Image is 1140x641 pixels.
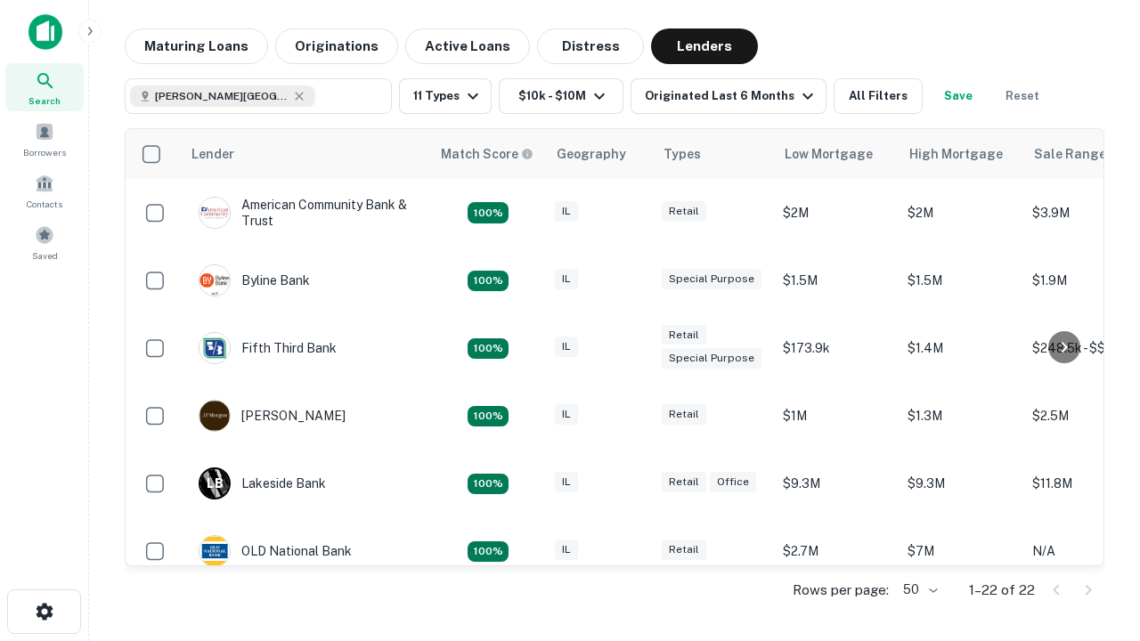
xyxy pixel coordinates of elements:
[555,540,578,560] div: IL
[546,129,653,179] th: Geography
[662,348,761,369] div: Special Purpose
[537,28,644,64] button: Distress
[774,179,899,247] td: $2M
[774,129,899,179] th: Low Mortgage
[994,78,1051,114] button: Reset
[631,78,826,114] button: Originated Last 6 Months
[199,264,310,296] div: Byline Bank
[899,517,1023,585] td: $7M
[662,269,761,289] div: Special Purpose
[27,197,62,211] span: Contacts
[774,314,899,382] td: $173.9k
[899,450,1023,517] td: $9.3M
[555,337,578,357] div: IL
[199,535,352,567] div: OLD National Bank
[1051,442,1140,527] iframe: Chat Widget
[199,536,230,566] img: picture
[199,198,230,228] img: picture
[405,28,530,64] button: Active Loans
[662,201,706,222] div: Retail
[664,143,701,165] div: Types
[441,144,530,164] h6: Match Score
[662,325,706,345] div: Retail
[930,78,987,114] button: Save your search to get updates of matches that match your search criteria.
[899,179,1023,247] td: $2M
[793,580,889,601] p: Rows per page:
[662,404,706,425] div: Retail
[23,145,66,159] span: Borrowers
[430,129,546,179] th: Capitalize uses an advanced AI algorithm to match your search with the best lender. The match sco...
[199,333,230,363] img: picture
[155,88,289,104] span: [PERSON_NAME][GEOGRAPHIC_DATA], [GEOGRAPHIC_DATA]
[662,540,706,560] div: Retail
[399,78,492,114] button: 11 Types
[5,218,84,266] a: Saved
[774,450,899,517] td: $9.3M
[896,577,940,603] div: 50
[969,580,1035,601] p: 1–22 of 22
[5,63,84,111] a: Search
[899,382,1023,450] td: $1.3M
[5,166,84,215] a: Contacts
[899,129,1023,179] th: High Mortgage
[834,78,923,114] button: All Filters
[28,14,62,50] img: capitalize-icon.png
[774,517,899,585] td: $2.7M
[468,338,509,360] div: Matching Properties: 2, hasApolloMatch: undefined
[199,401,230,431] img: picture
[32,248,58,263] span: Saved
[468,271,509,292] div: Matching Properties: 2, hasApolloMatch: undefined
[651,28,758,64] button: Lenders
[774,247,899,314] td: $1.5M
[181,129,430,179] th: Lender
[555,201,578,222] div: IL
[199,467,326,499] div: Lakeside Bank
[275,28,398,64] button: Originations
[555,404,578,425] div: IL
[28,93,61,108] span: Search
[441,144,533,164] div: Capitalize uses an advanced AI algorithm to match your search with the best lender. The match sco...
[645,85,818,107] div: Originated Last 6 Months
[499,78,623,114] button: $10k - $10M
[191,143,234,165] div: Lender
[468,202,509,223] div: Matching Properties: 2, hasApolloMatch: undefined
[199,197,412,229] div: American Community Bank & Trust
[199,400,346,432] div: [PERSON_NAME]
[662,472,706,492] div: Retail
[899,314,1023,382] td: $1.4M
[199,265,230,296] img: picture
[774,382,899,450] td: $1M
[555,472,578,492] div: IL
[468,406,509,427] div: Matching Properties: 2, hasApolloMatch: undefined
[1034,143,1106,165] div: Sale Range
[557,143,626,165] div: Geography
[468,541,509,563] div: Matching Properties: 2, hasApolloMatch: undefined
[899,247,1023,314] td: $1.5M
[199,332,337,364] div: Fifth Third Bank
[207,475,223,493] p: L B
[125,28,268,64] button: Maturing Loans
[710,472,756,492] div: Office
[785,143,873,165] div: Low Mortgage
[5,115,84,163] a: Borrowers
[909,143,1003,165] div: High Mortgage
[653,129,774,179] th: Types
[555,269,578,289] div: IL
[468,474,509,495] div: Matching Properties: 3, hasApolloMatch: undefined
